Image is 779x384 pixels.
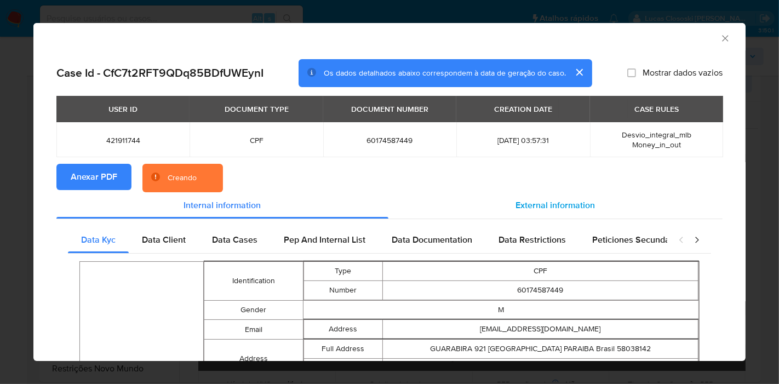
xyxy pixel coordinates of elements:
[303,319,382,339] td: Address
[499,233,566,246] span: Data Restrictions
[102,100,144,118] div: USER ID
[204,300,303,319] td: Gender
[303,300,698,319] td: M
[382,261,698,280] td: CPF
[56,164,131,190] button: Anexar PDF
[204,261,303,300] td: Identification
[627,68,636,77] input: Mostrar dados vazios
[336,135,443,145] span: 60174587449
[382,280,698,300] td: 60174587449
[184,199,261,211] span: Internal information
[303,358,382,377] td: Gmaps Link
[566,59,592,85] button: cerrar
[212,233,257,246] span: Data Cases
[720,33,730,43] button: Fechar a janela
[284,233,365,246] span: Pep And Internal List
[643,67,723,78] span: Mostrar dados vazios
[392,233,472,246] span: Data Documentation
[33,23,746,361] div: closure-recommendation-modal
[204,319,303,339] td: Email
[382,339,698,358] td: GUARABIRA 921 [GEOGRAPHIC_DATA] PARAIBA Brasil 58038142
[56,192,723,219] div: Detailed info
[303,280,382,300] td: Number
[628,100,685,118] div: CASE RULES
[218,100,295,118] div: DOCUMENT TYPE
[622,129,691,140] span: Desvio_integral_mlb
[592,233,685,246] span: Peticiones Secundarias
[469,135,576,145] span: [DATE] 03:57:31
[303,339,382,358] td: Full Address
[81,233,116,246] span: Data Kyc
[168,173,197,184] div: Creando
[203,135,310,145] span: CPF
[382,319,698,339] td: [EMAIL_ADDRESS][DOMAIN_NAME]
[204,339,303,378] td: Address
[70,135,176,145] span: 421911744
[71,165,117,189] span: Anexar PDF
[303,261,382,280] td: Type
[142,233,186,246] span: Data Client
[632,139,681,150] span: Money_in_out
[56,66,264,80] h2: Case Id - CfC7t2RFT9QDq85BDfUWEynI
[345,100,435,118] div: DOCUMENT NUMBER
[516,199,595,211] span: External information
[68,227,667,253] div: Detailed internal info
[488,100,559,118] div: CREATION DATE
[324,67,566,78] span: Os dados detalhados abaixo correspondem à data de geração do caso.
